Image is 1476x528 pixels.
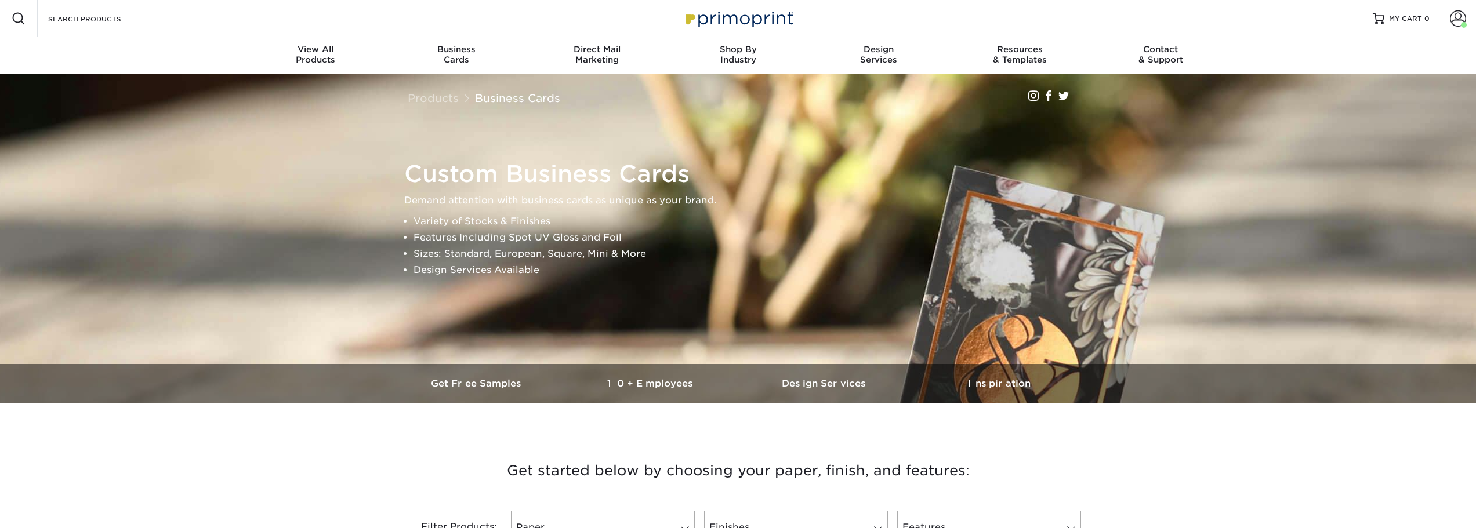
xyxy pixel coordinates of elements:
a: Business Cards [475,92,560,104]
div: Marketing [527,44,668,65]
a: Shop ByIndustry [668,37,808,74]
span: Direct Mail [527,44,668,54]
span: 0 [1424,14,1430,23]
span: View All [245,44,386,54]
input: SEARCH PRODUCTS..... [47,12,160,26]
span: Business [386,44,527,54]
a: Contact& Support [1090,37,1231,74]
a: Resources& Templates [949,37,1090,74]
h3: Get started below by choosing your paper, finish, and features: [399,445,1078,497]
span: Resources [949,44,1090,54]
a: Design Services [738,364,912,403]
li: Features Including Spot UV Gloss and Foil [414,230,1083,246]
a: BusinessCards [386,37,527,74]
div: Products [245,44,386,65]
span: MY CART [1389,14,1422,24]
span: Design [808,44,949,54]
p: Demand attention with business cards as unique as your brand. [404,192,1083,209]
span: Shop By [668,44,808,54]
li: Variety of Stocks & Finishes [414,213,1083,230]
li: Sizes: Standard, European, Square, Mini & More [414,246,1083,262]
a: Products [408,92,459,104]
a: Inspiration [912,364,1086,403]
h3: 10+ Employees [564,378,738,389]
div: Services [808,44,949,65]
a: DesignServices [808,37,949,74]
li: Design Services Available [414,262,1083,278]
span: Contact [1090,44,1231,54]
h1: Custom Business Cards [404,160,1083,188]
h3: Design Services [738,378,912,389]
div: Industry [668,44,808,65]
div: Cards [386,44,527,65]
img: Primoprint [680,6,796,31]
a: 10+ Employees [564,364,738,403]
a: Direct MailMarketing [527,37,668,74]
a: Get Free Samples [390,364,564,403]
div: & Templates [949,44,1090,65]
h3: Get Free Samples [390,378,564,389]
div: & Support [1090,44,1231,65]
h3: Inspiration [912,378,1086,389]
a: View AllProducts [245,37,386,74]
